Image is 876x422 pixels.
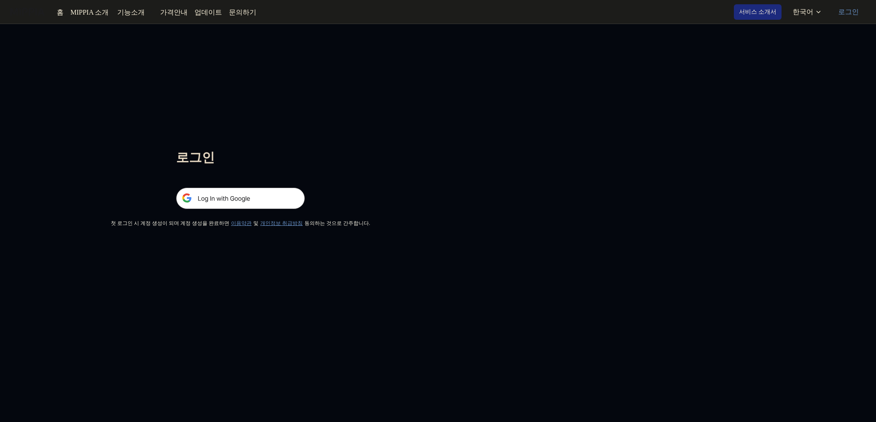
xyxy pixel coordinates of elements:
[216,7,240,18] a: 문의하기
[154,7,178,18] a: 가격안내
[131,219,350,227] div: 첫 로그인 시 계정 생성이 되며 계정 생성을 완료하면 및 동의하는 것으로 간주합니다.
[258,220,293,226] a: 개인정보 취급방침
[791,3,830,21] button: 한국어
[57,7,63,18] a: 홈
[140,9,147,16] img: down
[70,7,106,18] a: MIPPIA 소개
[113,7,140,18] div: 기능소개
[744,4,787,20] button: 서비스 소개서
[185,7,209,18] a: 업데이트
[176,188,305,209] img: 구글 로그인 버튼
[233,220,250,226] a: 이용약관
[796,7,818,17] div: 한국어
[113,7,147,18] button: 기능소개
[176,148,305,167] h1: 로그인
